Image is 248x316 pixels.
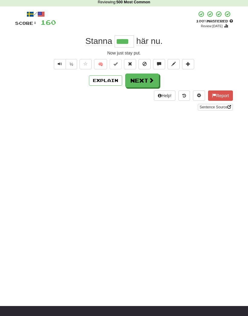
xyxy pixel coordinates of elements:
[198,104,233,110] a: Sentence Source
[153,59,165,69] button: Discuss sentence (alt+u)
[125,74,159,87] button: Next
[154,91,175,101] button: Help!
[136,36,148,46] span: här
[80,59,92,69] button: Favorite sentence (alt+f)
[168,59,180,69] button: Edit sentence (alt+d)
[134,36,163,46] span: .
[151,36,160,46] span: nu
[139,59,151,69] button: Ignore sentence (alt+i)
[196,19,233,24] div: Mastered
[182,59,194,69] button: Add to collection (alt+a)
[85,36,112,46] span: Stanna
[208,91,233,101] button: Report
[196,19,207,23] span: 100 %
[89,75,122,86] button: Explain
[54,59,66,69] button: Play sentence audio (ctl+space)
[178,91,190,101] button: Round history (alt+y)
[94,59,107,69] button: 🧠
[201,24,223,28] small: Review: [DATE]
[66,59,77,69] button: ½
[15,50,233,56] div: Now just stay put.
[124,59,136,69] button: Reset to 0% Mastered (alt+r)
[53,59,77,69] div: Text-to-speech controls
[15,11,56,18] div: /
[109,59,122,69] button: Set this sentence to 100% Mastered (alt+m)
[41,18,56,26] span: 160
[15,21,37,26] span: Score:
